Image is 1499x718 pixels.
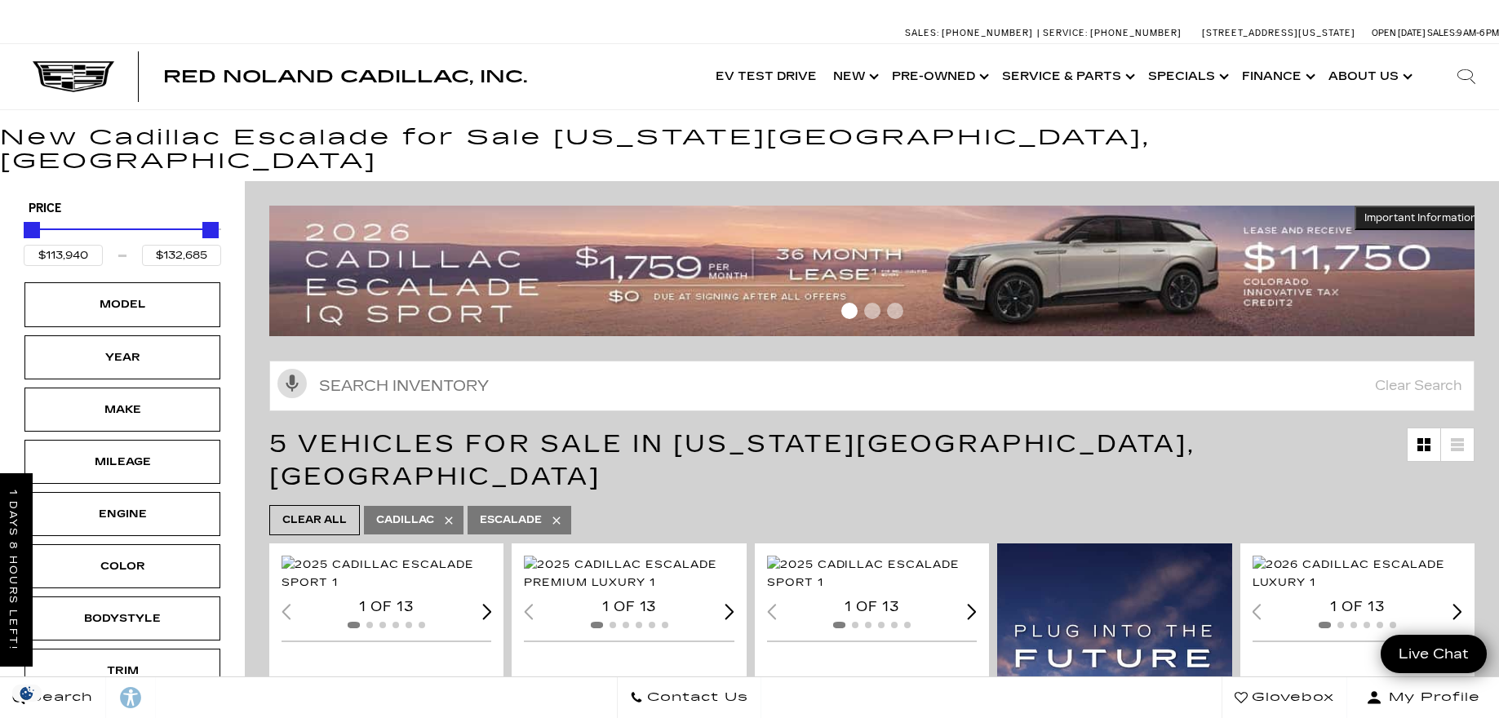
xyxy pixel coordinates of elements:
[82,295,163,313] div: Model
[1355,206,1487,230] button: Important Information
[24,596,220,640] div: BodystyleBodystyle
[82,401,163,419] div: Make
[8,685,46,702] section: Click to Open Cookie Consent Modal
[1043,28,1088,38] span: Service:
[82,609,163,627] div: Bodystyle
[1140,44,1234,109] a: Specials
[767,556,979,592] div: 1 / 2
[1382,686,1480,709] span: My Profile
[1222,677,1347,718] a: Glovebox
[887,303,903,319] span: Go to slide 3
[24,216,221,266] div: Price
[82,453,163,471] div: Mileage
[1347,677,1499,718] button: Open user profile menu
[905,28,939,38] span: Sales:
[277,369,307,398] svg: Click to toggle on voice search
[282,510,347,530] span: Clear All
[1037,29,1186,38] a: Service: [PHONE_NUMBER]
[282,598,491,616] div: 1 of 13
[142,245,221,266] input: Maximum
[1364,211,1477,224] span: Important Information
[825,44,884,109] a: New
[1390,645,1477,663] span: Live Chat
[163,67,527,86] span: Red Noland Cadillac, Inc.
[82,662,163,680] div: Trim
[1253,556,1465,592] img: 2026 Cadillac Escalade Luxury 1
[707,44,825,109] a: EV Test Drive
[8,685,46,702] img: Opt-Out Icon
[767,556,979,592] img: 2025 Cadillac Escalade Sport 1
[376,510,434,530] span: Cadillac
[1372,28,1426,38] span: Open [DATE]
[202,222,219,238] div: Maximum Price
[24,492,220,536] div: EngineEngine
[968,604,978,619] div: Next slide
[82,348,163,366] div: Year
[24,440,220,484] div: MileageMileage
[1090,28,1182,38] span: [PHONE_NUMBER]
[905,29,1037,38] a: Sales: [PHONE_NUMBER]
[82,505,163,523] div: Engine
[25,686,93,709] span: Search
[82,557,163,575] div: Color
[24,544,220,588] div: ColorColor
[884,44,994,109] a: Pre-Owned
[942,28,1033,38] span: [PHONE_NUMBER]
[24,649,220,693] div: TrimTrim
[1248,686,1334,709] span: Glovebox
[282,556,494,592] div: 1 / 2
[33,61,114,92] img: Cadillac Dark Logo with Cadillac White Text
[282,556,494,592] img: 2025 Cadillac Escalade Sport 1
[269,361,1475,411] input: Search Inventory
[1202,28,1355,38] a: [STREET_ADDRESS][US_STATE]
[24,222,40,238] div: Minimum Price
[643,686,748,709] span: Contact Us
[524,556,736,592] img: 2025 Cadillac Escalade Premium Luxury 1
[480,510,542,530] span: Escalade
[269,429,1195,491] span: 5 Vehicles for Sale in [US_STATE][GEOGRAPHIC_DATA], [GEOGRAPHIC_DATA]
[864,303,880,319] span: Go to slide 2
[24,282,220,326] div: ModelModel
[24,335,220,379] div: YearYear
[1452,604,1462,619] div: Next slide
[524,598,734,616] div: 1 of 13
[1234,44,1320,109] a: Finance
[1457,28,1499,38] span: 9 AM-6 PM
[994,44,1140,109] a: Service & Parts
[24,388,220,432] div: MakeMake
[1253,598,1462,616] div: 1 of 13
[1320,44,1417,109] a: About Us
[24,245,103,266] input: Minimum
[482,604,492,619] div: Next slide
[1427,28,1457,38] span: Sales:
[767,598,977,616] div: 1 of 13
[269,206,1487,336] img: 2509-September-FOM-Escalade-IQ-Lease9
[841,303,858,319] span: Go to slide 1
[725,604,734,619] div: Next slide
[163,69,527,85] a: Red Noland Cadillac, Inc.
[29,202,216,216] h5: Price
[617,677,761,718] a: Contact Us
[1381,635,1487,673] a: Live Chat
[1253,556,1465,592] div: 1 / 2
[524,556,736,592] div: 1 / 2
